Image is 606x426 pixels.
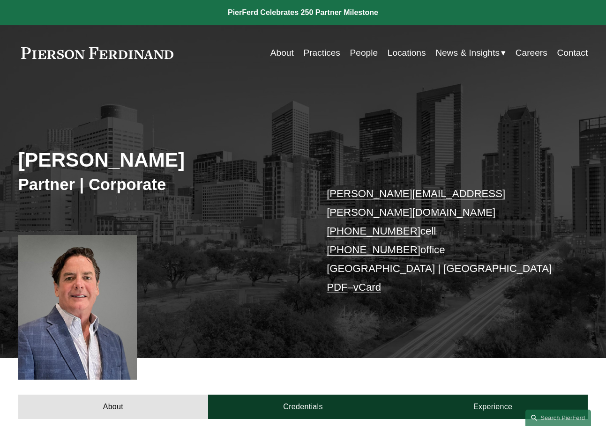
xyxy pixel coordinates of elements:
a: [PERSON_NAME][EMAIL_ADDRESS][PERSON_NAME][DOMAIN_NAME] [327,188,505,218]
a: Experience [398,395,588,419]
a: Careers [516,44,547,62]
a: Search this site [525,410,591,426]
span: News & Insights [435,45,500,61]
a: Practices [303,44,340,62]
h2: [PERSON_NAME] [18,148,303,172]
a: PDF [327,281,347,293]
p: cell office [GEOGRAPHIC_DATA] | [GEOGRAPHIC_DATA] – [327,184,564,297]
a: folder dropdown [435,44,506,62]
a: Credentials [208,395,398,419]
h3: Partner | Corporate [18,175,303,195]
a: [PHONE_NUMBER] [327,225,420,237]
a: Contact [557,44,588,62]
a: About [18,395,208,419]
a: [PHONE_NUMBER] [327,244,420,256]
a: Locations [388,44,426,62]
a: vCard [353,281,381,293]
a: About [270,44,294,62]
a: People [350,44,378,62]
